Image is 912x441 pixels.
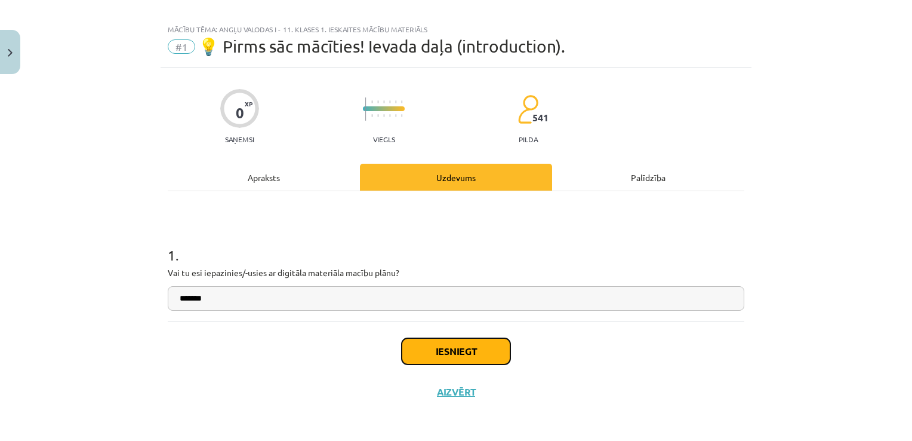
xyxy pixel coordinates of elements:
img: icon-short-line-57e1e144782c952c97e751825c79c345078a6d821885a25fce030b3d8c18986b.svg [377,114,378,117]
img: icon-long-line-d9ea69661e0d244f92f715978eff75569469978d946b2353a9bb055b3ed8787d.svg [365,97,366,121]
div: Palīdzība [552,164,744,191]
img: icon-short-line-57e1e144782c952c97e751825c79c345078a6d821885a25fce030b3d8c18986b.svg [371,100,372,103]
img: icon-short-line-57e1e144782c952c97e751825c79c345078a6d821885a25fce030b3d8c18986b.svg [377,100,378,103]
img: icon-short-line-57e1e144782c952c97e751825c79c345078a6d821885a25fce030b3d8c18986b.svg [395,114,396,117]
img: students-c634bb4e5e11cddfef0936a35e636f08e4e9abd3cc4e673bd6f9a4125e45ecb1.svg [517,94,538,124]
button: Iesniegt [402,338,510,365]
h1: 1 . [168,226,744,263]
img: icon-close-lesson-0947bae3869378f0d4975bcd49f059093ad1ed9edebbc8119c70593378902aed.svg [8,49,13,57]
img: icon-short-line-57e1e144782c952c97e751825c79c345078a6d821885a25fce030b3d8c18986b.svg [383,100,384,103]
p: Viegls [373,135,395,143]
img: icon-short-line-57e1e144782c952c97e751825c79c345078a6d821885a25fce030b3d8c18986b.svg [371,114,372,117]
img: icon-short-line-57e1e144782c952c97e751825c79c345078a6d821885a25fce030b3d8c18986b.svg [395,100,396,103]
img: icon-short-line-57e1e144782c952c97e751825c79c345078a6d821885a25fce030b3d8c18986b.svg [389,114,390,117]
span: 541 [532,112,549,123]
img: icon-short-line-57e1e144782c952c97e751825c79c345078a6d821885a25fce030b3d8c18986b.svg [383,114,384,117]
img: icon-short-line-57e1e144782c952c97e751825c79c345078a6d821885a25fce030b3d8c18986b.svg [389,100,390,103]
span: XP [245,100,252,107]
div: Apraksts [168,164,360,191]
p: Saņemsi [220,135,259,143]
div: Uzdevums [360,164,552,191]
div: 0 [236,105,244,121]
img: icon-short-line-57e1e144782c952c97e751825c79c345078a6d821885a25fce030b3d8c18986b.svg [401,114,402,117]
span: 💡 Pirms sāc mācīties! Ievada daļa (introduction). [198,36,565,56]
div: Mācību tēma: Angļu valodas i - 11. klases 1. ieskaites mācību materiāls [168,25,744,33]
span: #1 [168,39,195,54]
p: pilda [519,135,538,143]
button: Aizvērt [433,386,479,398]
p: Vai tu esi iepazinies/-usies ar digitāla materiāla macību plānu? [168,267,744,279]
img: icon-short-line-57e1e144782c952c97e751825c79c345078a6d821885a25fce030b3d8c18986b.svg [401,100,402,103]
